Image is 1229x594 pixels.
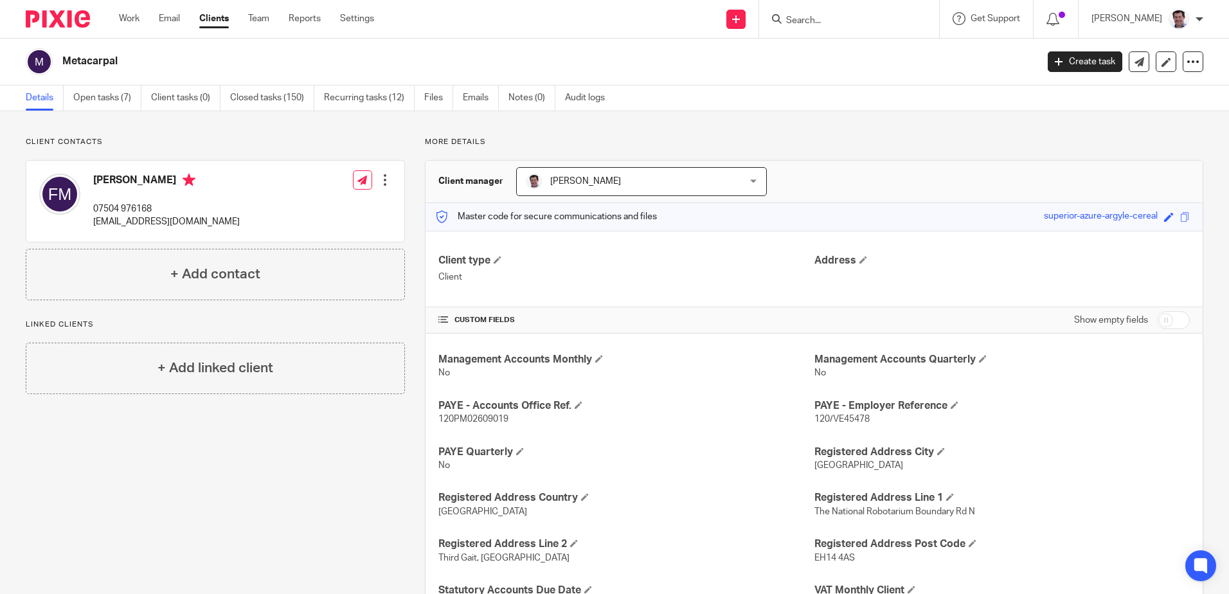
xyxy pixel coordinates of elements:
[151,85,220,111] a: Client tasks (0)
[26,85,64,111] a: Details
[814,254,1190,267] h4: Address
[26,319,405,330] p: Linked clients
[438,446,814,459] h4: PAYE Quarterly
[814,553,855,562] span: EH14 4AS
[199,12,229,25] a: Clients
[438,507,527,516] span: [GEOGRAPHIC_DATA]
[438,368,450,377] span: No
[157,358,273,378] h4: + Add linked client
[93,203,240,215] p: 07504 976168
[814,461,903,470] span: [GEOGRAPHIC_DATA]
[26,137,405,147] p: Client contacts
[508,85,555,111] a: Notes (0)
[814,491,1190,505] h4: Registered Address Line 1
[814,399,1190,413] h4: PAYE - Employer Reference
[971,14,1020,23] span: Get Support
[1091,12,1162,25] p: [PERSON_NAME]
[340,12,374,25] a: Settings
[785,15,901,27] input: Search
[1169,9,1189,30] img: Facebook%20Profile%20picture%20(2).jpg
[814,446,1190,459] h4: Registered Address City
[1048,51,1122,72] a: Create task
[814,353,1190,366] h4: Management Accounts Quarterly
[438,271,814,283] p: Client
[438,491,814,505] h4: Registered Address Country
[1044,210,1158,224] div: superior-azure-argyle-cereal
[438,315,814,325] h4: CUSTOM FIELDS
[289,12,321,25] a: Reports
[1074,314,1148,327] label: Show empty fields
[438,175,503,188] h3: Client manager
[438,461,450,470] span: No
[814,507,975,516] span: The National Robotarium Boundary Rd N
[93,215,240,228] p: [EMAIL_ADDRESS][DOMAIN_NAME]
[183,174,195,186] i: Primary
[814,537,1190,551] h4: Registered Address Post Code
[463,85,499,111] a: Emails
[62,55,835,68] h2: Metacarpal
[230,85,314,111] a: Closed tasks (150)
[438,399,814,413] h4: PAYE - Accounts Office Ref.
[438,254,814,267] h4: Client type
[435,210,657,223] p: Master code for secure communications and files
[324,85,415,111] a: Recurring tasks (12)
[550,177,621,186] span: [PERSON_NAME]
[814,368,826,377] span: No
[39,174,80,215] img: svg%3E
[26,10,90,28] img: Pixie
[159,12,180,25] a: Email
[526,174,542,189] img: Facebook%20Profile%20picture%20(2).jpg
[93,174,240,190] h4: [PERSON_NAME]
[424,85,453,111] a: Files
[425,137,1203,147] p: More details
[438,553,570,562] span: Third Gait, [GEOGRAPHIC_DATA]
[73,85,141,111] a: Open tasks (7)
[438,353,814,366] h4: Management Accounts Monthly
[248,12,269,25] a: Team
[119,12,139,25] a: Work
[565,85,614,111] a: Audit logs
[26,48,53,75] img: svg%3E
[170,264,260,284] h4: + Add contact
[438,415,508,424] span: 120PM02609019
[814,415,870,424] span: 120/VE45478
[438,537,814,551] h4: Registered Address Line 2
